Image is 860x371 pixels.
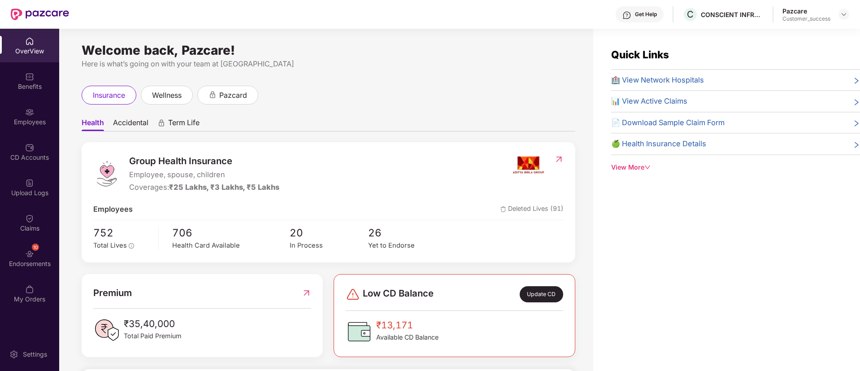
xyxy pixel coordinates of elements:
[363,286,434,302] span: Low CD Balance
[302,286,311,300] img: RedirectIcon
[687,9,694,20] span: C
[622,11,631,20] img: svg+xml;base64,PHN2ZyBpZD0iSGVscC0zMngzMiIgeG1sbnM9Imh0dHA6Ly93d3cudzMub3JnLzIwMDAvc3ZnIiB3aWR0aD...
[25,72,34,81] img: svg+xml;base64,PHN2ZyBpZD0iQmVuZWZpdHMiIHhtbG5zPSJodHRwOi8vd3d3LnczLm9yZy8yMDAwL3N2ZyIgd2lkdGg9Ij...
[25,108,34,117] img: svg+xml;base64,PHN2ZyBpZD0iRW1wbG95ZWVzIiB4bWxucz0iaHR0cDovL3d3dy53My5vcmcvMjAwMC9zdmciIHdpZHRoPS...
[25,285,34,294] img: svg+xml;base64,PHN2ZyBpZD0iTXlfT3JkZXJzIiBkYXRhLW5hbWU9Ik15IE9yZGVycyIgeG1sbnM9Imh0dHA6Ly93d3cudz...
[782,7,830,15] div: Pazcare
[840,11,847,18] img: svg+xml;base64,PHN2ZyBpZD0iRHJvcGRvd24tMzJ4MzIiIHhtbG5zPSJodHRwOi8vd3d3LnczLm9yZy8yMDAwL3N2ZyIgd2...
[611,162,860,172] div: View More
[93,160,120,187] img: logo
[346,287,360,301] img: svg+xml;base64,PHN2ZyBpZD0iRGFuZ2VyLTMyeDMyIiB4bWxucz0iaHR0cDovL3d3dy53My5vcmcvMjAwMC9zdmciIHdpZH...
[368,240,447,251] div: Yet to Endorse
[129,169,279,181] span: Employee, spouse, children
[32,244,39,251] div: 10
[853,76,860,86] span: right
[290,240,368,251] div: In Process
[635,11,657,18] div: Get Help
[11,9,69,20] img: New Pazcare Logo
[124,331,182,341] span: Total Paid Premium
[93,286,132,300] span: Premium
[93,241,127,249] span: Total Lives
[20,350,50,359] div: Settings
[520,286,563,302] div: Update CD
[82,58,575,70] div: Here is what’s going on with your team at [GEOGRAPHIC_DATA]
[554,155,564,164] img: RedirectIcon
[500,206,506,212] img: deleteIcon
[346,318,373,345] img: CDBalanceIcon
[25,179,34,188] img: svg+xml;base64,PHN2ZyBpZD0iVXBsb2FkX0xvZ3MiIGRhdGEtbmFtZT0iVXBsb2FkIExvZ3MiIHhtbG5zPSJodHRwOi8vd3...
[129,154,279,168] span: Group Health Insurance
[152,90,182,101] span: wellness
[611,48,669,61] span: Quick Links
[512,154,545,176] img: insurerIcon
[701,10,764,19] div: CONSCIENT INFRASTRUCTURE PVT LTD
[129,243,134,249] span: info-circle
[168,118,200,131] span: Term Life
[93,317,120,344] img: PaidPremiumIcon
[853,119,860,129] span: right
[611,117,725,129] span: 📄 Download Sample Claim Form
[500,204,564,215] span: Deleted Lives (91)
[172,240,290,251] div: Health Card Available
[93,225,152,241] span: 752
[853,140,860,150] span: right
[172,225,290,241] span: 706
[611,138,706,150] span: 🍏 Health Insurance Details
[376,332,439,342] span: Available CD Balance
[853,97,860,107] span: right
[644,164,651,170] span: down
[290,225,368,241] span: 20
[124,317,182,331] span: ₹35,40,000
[25,249,34,258] img: svg+xml;base64,PHN2ZyBpZD0iRW5kb3JzZW1lbnRzIiB4bWxucz0iaHR0cDovL3d3dy53My5vcmcvMjAwMC9zdmciIHdpZH...
[93,90,125,101] span: insurance
[368,225,447,241] span: 26
[82,118,104,131] span: Health
[157,119,165,127] div: animation
[169,183,279,192] span: ₹25 Lakhs, ₹3 Lakhs, ₹5 Lakhs
[25,214,34,223] img: svg+xml;base64,PHN2ZyBpZD0iQ2xhaW0iIHhtbG5zPSJodHRwOi8vd3d3LnczLm9yZy8yMDAwL3N2ZyIgd2lkdGg9IjIwIi...
[376,318,439,332] span: ₹13,171
[611,74,704,86] span: 🏥 View Network Hospitals
[219,90,247,101] span: pazcard
[208,91,217,99] div: animation
[782,15,830,22] div: Customer_success
[25,37,34,46] img: svg+xml;base64,PHN2ZyBpZD0iSG9tZSIgeG1sbnM9Imh0dHA6Ly93d3cudzMub3JnLzIwMDAvc3ZnIiB3aWR0aD0iMjAiIG...
[611,96,687,107] span: 📊 View Active Claims
[93,204,133,215] span: Employees
[129,182,279,193] div: Coverages:
[25,143,34,152] img: svg+xml;base64,PHN2ZyBpZD0iQ0RfQWNjb3VudHMiIGRhdGEtbmFtZT0iQ0QgQWNjb3VudHMiIHhtbG5zPSJodHRwOi8vd3...
[113,118,148,131] span: Accidental
[82,47,575,54] div: Welcome back, Pazcare!
[9,350,18,359] img: svg+xml;base64,PHN2ZyBpZD0iU2V0dGluZy0yMHgyMCIgeG1sbnM9Imh0dHA6Ly93d3cudzMub3JnLzIwMDAvc3ZnIiB3aW...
